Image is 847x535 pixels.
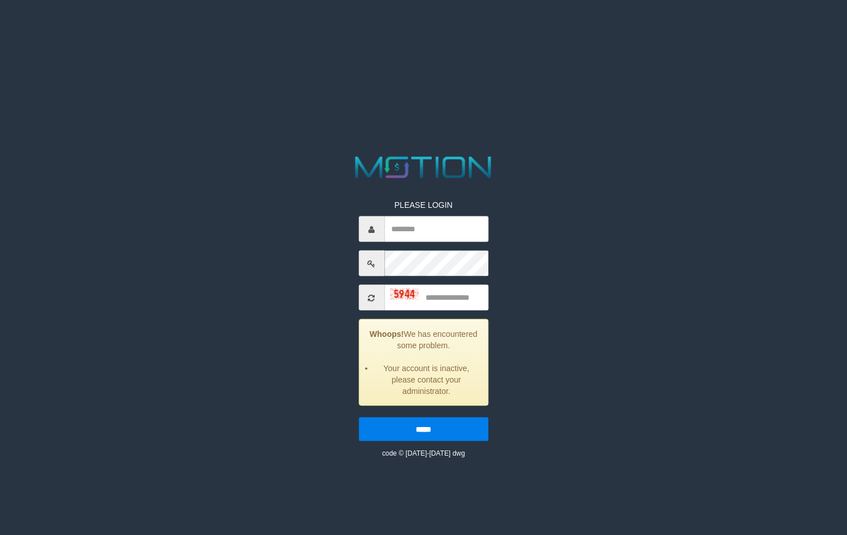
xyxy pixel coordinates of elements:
[359,199,488,211] p: PLEASE LOGIN
[350,153,498,182] img: MOTION_logo.png
[382,449,465,457] small: code © [DATE]-[DATE] dwg
[370,329,404,339] strong: Whoops!
[374,363,479,397] li: Your account is inactive, please contact your administrator.
[359,319,488,406] div: We has encountered some problem.
[390,288,419,300] img: captcha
